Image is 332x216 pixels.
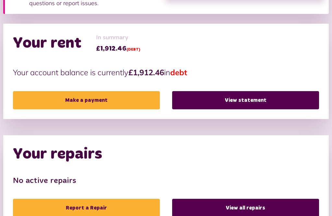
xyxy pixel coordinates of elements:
[172,91,319,109] a: View statement
[96,33,140,42] span: In summary
[13,91,160,109] a: Make a payment
[126,48,140,52] span: (DEBT)
[96,44,140,54] span: £1,912.46
[13,66,319,78] p: Your account balance is currently in
[13,176,319,186] h3: No active repairs
[13,34,81,53] h2: Your rent
[170,67,187,77] span: debt
[13,145,102,164] h2: Your repairs
[128,67,164,77] strong: £1,912.46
